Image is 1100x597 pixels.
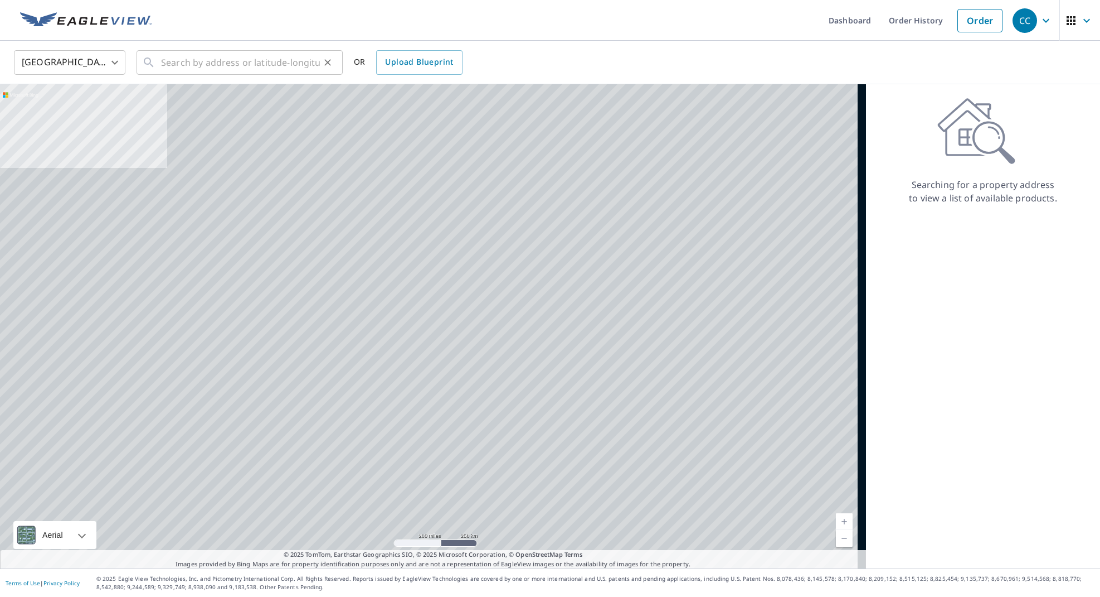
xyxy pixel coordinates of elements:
input: Search by address or latitude-longitude [161,47,320,78]
button: Clear [320,55,335,70]
div: Aerial [39,521,66,549]
p: | [6,580,80,586]
a: Order [957,9,1002,32]
div: [GEOGRAPHIC_DATA] [14,47,125,78]
a: OpenStreetMap [515,550,562,559]
a: Terms of Use [6,579,40,587]
a: Current Level 5, Zoom Out [836,530,853,547]
a: Terms [564,550,583,559]
img: EV Logo [20,12,152,29]
a: Privacy Policy [43,579,80,587]
div: CC [1013,8,1037,33]
div: Aerial [13,521,96,549]
a: Upload Blueprint [376,50,462,75]
div: OR [354,50,463,75]
a: Current Level 5, Zoom In [836,513,853,530]
span: © 2025 TomTom, Earthstar Geographics SIO, © 2025 Microsoft Corporation, © [284,550,583,560]
span: Upload Blueprint [385,55,453,69]
p: © 2025 Eagle View Technologies, Inc. and Pictometry International Corp. All Rights Reserved. Repo... [96,575,1094,591]
p: Searching for a property address to view a list of available products. [908,178,1058,205]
